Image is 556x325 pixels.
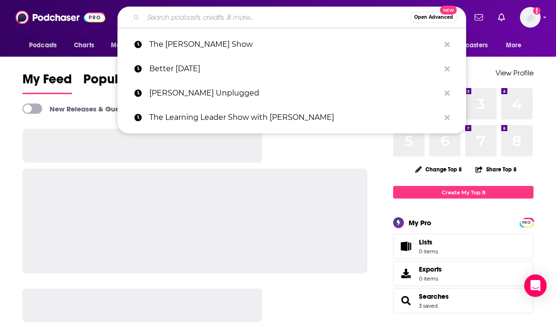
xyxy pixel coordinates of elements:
[419,238,432,246] span: Lists
[22,71,72,94] a: My Feed
[440,6,457,15] span: New
[533,7,541,15] svg: Add a profile image
[393,186,534,199] a: Create My Top 8
[393,234,534,259] a: Lists
[520,7,541,28] button: Show profile menu
[414,15,453,20] span: Open Advanced
[520,7,541,28] span: Logged in as alignPR
[149,32,440,57] p: The Jamie Kern Lima Show
[419,275,442,282] span: 0 items
[22,71,72,93] span: My Feed
[419,303,438,309] a: 3 saved
[74,39,94,52] span: Charts
[506,39,522,52] span: More
[149,81,440,105] p: Mick Unplugged
[494,9,509,25] a: Show notifications dropdown
[419,238,438,246] span: Lists
[22,103,146,114] a: New Releases & Guests Only
[117,81,466,105] a: [PERSON_NAME] Unplugged
[29,39,57,52] span: Podcasts
[396,267,415,280] span: Exports
[104,37,156,54] button: open menu
[117,57,466,81] a: Better [DATE]
[471,9,487,25] a: Show notifications dropdown
[396,294,415,307] a: Searches
[520,7,541,28] img: User Profile
[419,292,449,301] a: Searches
[524,274,547,297] div: Open Intercom Messenger
[410,12,457,23] button: Open AdvancedNew
[393,261,534,286] a: Exports
[83,71,163,94] a: Popular Feed
[419,248,438,255] span: 0 items
[15,8,105,26] img: Podchaser - Follow, Share and Rate Podcasts
[111,39,144,52] span: Monitoring
[409,218,432,227] div: My Pro
[117,32,466,57] a: The [PERSON_NAME] Show
[419,265,442,273] span: Exports
[521,219,532,226] a: PRO
[496,68,534,77] a: View Profile
[83,71,163,93] span: Popular Feed
[117,7,466,28] div: Search podcasts, credits, & more...
[22,37,69,54] button: open menu
[149,57,440,81] p: Better Tomorrow
[499,37,534,54] button: open menu
[396,240,415,253] span: Lists
[393,288,534,313] span: Searches
[143,10,410,25] input: Search podcasts, credits, & more...
[475,160,517,178] button: Share Top 8
[437,37,501,54] button: open menu
[149,105,440,130] p: The Learning Leader Show with Ryan Hawk
[117,105,466,130] a: The Learning Leader Show with [PERSON_NAME]
[68,37,100,54] a: Charts
[410,163,468,175] button: Change Top 8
